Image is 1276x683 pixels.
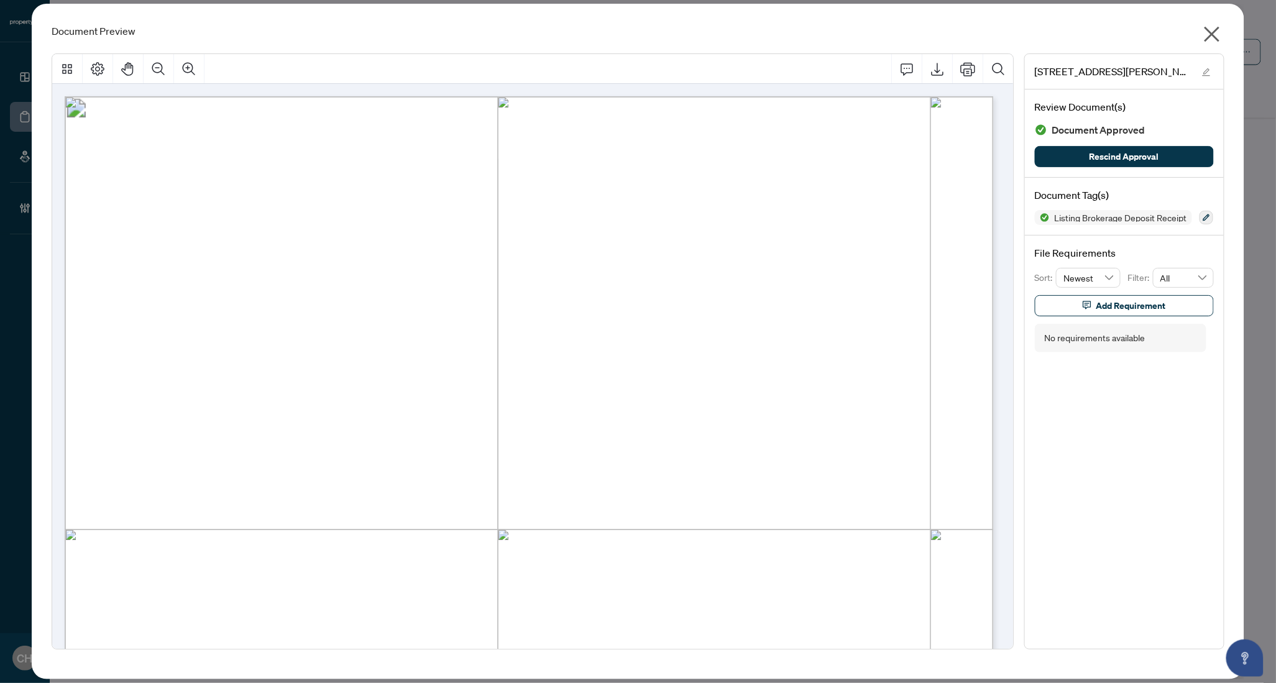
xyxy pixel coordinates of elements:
[1160,268,1206,287] span: All
[1035,210,1050,225] img: Status Icon
[1035,64,1190,79] span: [STREET_ADDRESS][PERSON_NAME] - COD.pdf
[1035,271,1057,285] p: Sort:
[1045,331,1145,345] div: No requirements available
[1050,213,1192,222] span: Listing Brokerage Deposit Receipt
[1096,296,1166,316] span: Add Requirement
[1128,271,1153,285] p: Filter:
[1052,122,1145,139] span: Document Approved
[1226,639,1264,677] button: Open asap
[1035,245,1214,260] h4: File Requirements
[1035,99,1214,114] h4: Review Document(s)
[1063,268,1113,287] span: Newest
[52,24,1224,39] div: Document Preview
[1202,68,1211,76] span: edit
[1035,295,1214,316] button: Add Requirement
[1090,147,1159,167] span: Rescind Approval
[1035,124,1047,136] img: Document Status
[1202,24,1222,44] span: close
[1035,146,1214,167] button: Rescind Approval
[1035,188,1214,203] h4: Document Tag(s)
